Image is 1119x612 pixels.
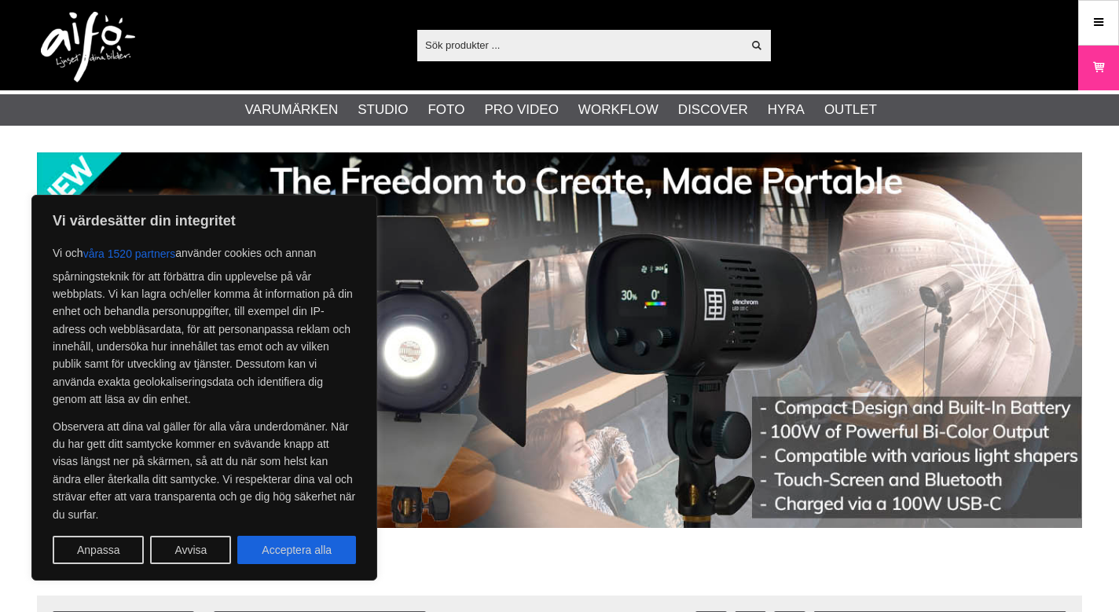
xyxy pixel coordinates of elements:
a: Studio [358,100,408,120]
button: Anpassa [53,536,144,564]
button: Avvisa [150,536,231,564]
img: logo.png [41,12,135,82]
a: Workflow [578,100,659,120]
input: Sök produkter ... [417,33,742,57]
button: våra 1520 partners [83,240,176,268]
a: Outlet [824,100,877,120]
a: Hyra [768,100,805,120]
a: Varumärken [245,100,339,120]
a: Foto [427,100,464,120]
div: Vi värdesätter din integritet [31,195,377,581]
img: Annons:002 banner-elin-led100c11390x.jpg [37,152,1082,528]
p: Observera att dina val gäller för alla våra underdomäner. När du har gett ditt samtycke kommer en... [53,418,356,523]
p: Vi värdesätter din integritet [53,211,356,230]
button: Acceptera alla [237,536,356,564]
a: Pro Video [484,100,558,120]
p: Vi och använder cookies och annan spårningsteknik för att förbättra din upplevelse på vår webbpla... [53,240,356,409]
a: Discover [678,100,748,120]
